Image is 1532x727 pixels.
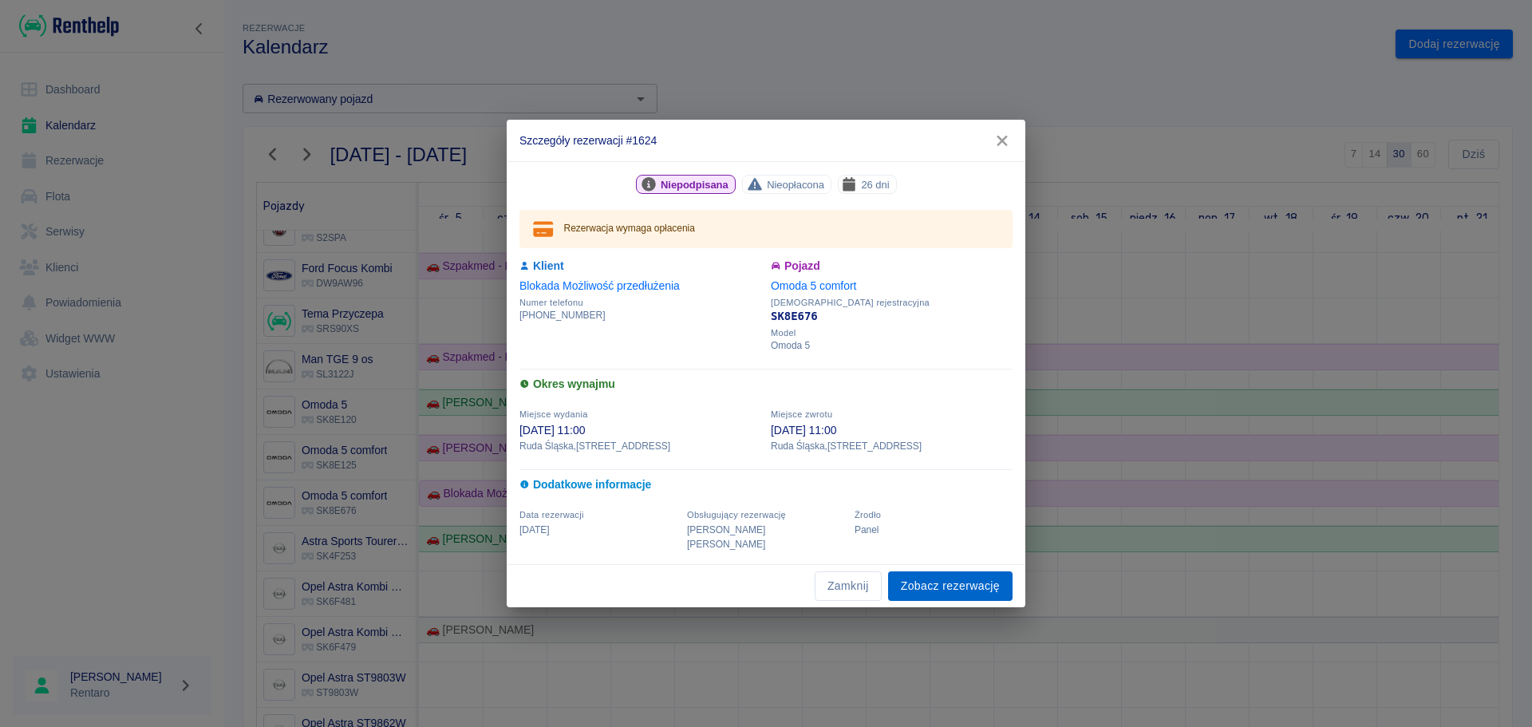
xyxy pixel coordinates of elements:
[564,215,695,243] div: Rezerwacja wymaga opłacenia
[760,176,831,193] span: Nieopłacona
[855,510,881,520] span: Żrodło
[687,523,845,551] p: [PERSON_NAME] [PERSON_NAME]
[771,298,1013,308] span: [DEMOGRAPHIC_DATA] rejestracyjna
[519,258,761,275] h6: Klient
[771,328,1013,338] span: Model
[519,308,761,322] p: [PHONE_NUMBER]
[507,120,1025,161] h2: Szczegóły rezerwacji #1624
[519,439,761,453] p: Ruda Śląska , [STREET_ADDRESS]
[771,439,1013,453] p: Ruda Śląska , [STREET_ADDRESS]
[815,571,882,601] button: Zamknij
[771,422,1013,439] p: [DATE] 11:00
[519,422,761,439] p: [DATE] 11:00
[888,571,1013,601] a: Zobacz rezerwację
[771,279,856,292] a: Omoda 5 comfort
[519,279,680,292] a: Blokada Możliwość przedłużenia
[771,308,1013,325] p: SK8E676
[519,409,588,419] span: Miejsce wydania
[855,523,1013,537] p: Panel
[771,409,832,419] span: Miejsce zwrotu
[519,510,584,520] span: Data rezerwacji
[687,510,786,520] span: Obsługujący rezerwację
[654,176,735,193] span: Niepodpisana
[771,338,1013,353] p: Omoda 5
[771,258,1013,275] h6: Pojazd
[519,523,677,537] p: [DATE]
[519,298,761,308] span: Numer telefonu
[519,376,1013,393] h6: Okres wynajmu
[855,176,895,193] span: 26 dni
[519,476,1013,493] h6: Dodatkowe informacje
